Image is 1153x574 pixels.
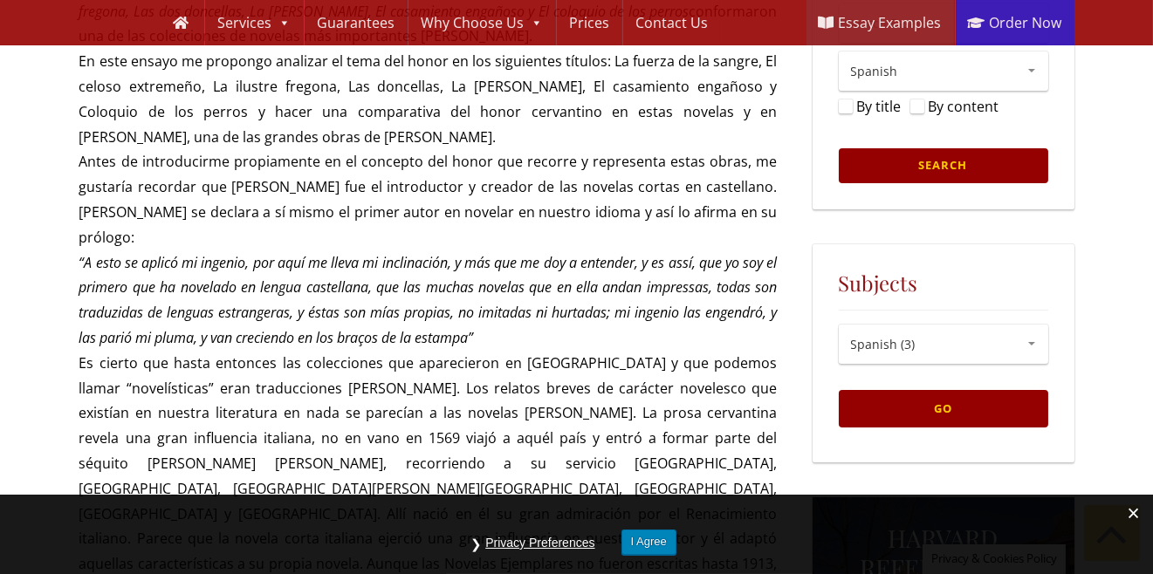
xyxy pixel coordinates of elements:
[839,390,1048,427] button: Go
[839,148,1048,183] input: Search
[79,253,778,347] em: “A esto se aplicó mi ingenio, por aquí me lleva mi inclinación, y más que me doy a entender, y es...
[929,99,999,113] label: By content
[839,270,1048,296] h5: Subjects
[477,530,603,557] button: Privacy Preferences
[621,530,676,555] button: I Agree
[857,99,902,113] label: By title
